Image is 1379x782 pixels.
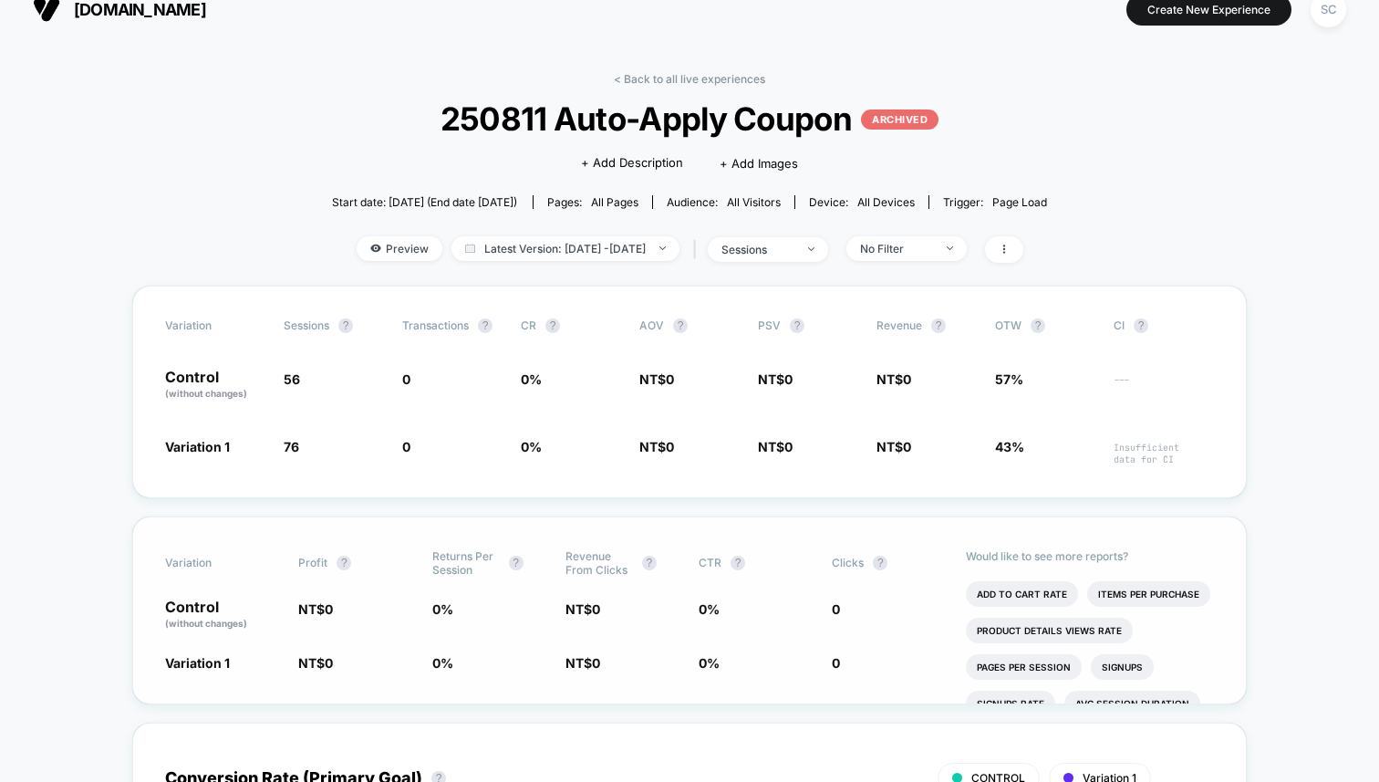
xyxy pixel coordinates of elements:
span: Profit [298,556,327,569]
li: Avg Session Duration [1064,691,1200,716]
button: ? [790,318,804,333]
li: Items Per Purchase [1087,581,1210,607]
p: Control [165,370,265,401]
span: Revenue [876,318,922,332]
span: 0 [592,655,600,671]
span: 0 [402,371,410,387]
span: Preview [357,236,442,261]
span: PSV [758,318,781,332]
button: ? [478,318,493,333]
span: Revenue From Clicks [565,549,633,577]
span: Latest Version: [DATE] - [DATE] [451,236,679,261]
span: NT$ [565,655,600,671]
img: end [659,246,666,250]
span: 0 [903,439,911,454]
span: 0 [666,439,674,454]
span: NT$ [565,601,600,617]
div: Audience: [667,195,781,209]
span: 0 [903,371,911,387]
span: NT$ [758,371,793,387]
button: ? [509,556,524,570]
span: + Add Images [720,156,798,171]
span: (without changes) [165,618,247,629]
button: ? [931,318,946,333]
span: 0 [325,655,333,671]
span: Variation 1 [165,655,230,671]
button: ? [1031,318,1045,333]
span: NT$ [876,371,911,387]
span: Clicks [832,556,864,569]
div: No Filter [860,242,933,255]
img: end [947,246,953,250]
span: 0 [784,371,793,387]
span: NT$ [876,439,911,454]
span: Variation 1 [165,439,230,454]
span: CI [1114,318,1214,333]
img: calendar [465,244,475,253]
span: all pages [591,195,638,209]
span: + Add Description [581,154,683,172]
button: ? [545,318,560,333]
span: Insufficient data for CI [1114,442,1214,465]
span: Returns Per Session [432,549,500,577]
span: 0 % [432,601,453,617]
p: Control [165,600,280,631]
span: 0 % [521,371,542,387]
button: ? [731,556,745,570]
button: ? [673,318,688,333]
p: Would like to see more reports? [966,549,1215,563]
li: Add To Cart Rate [966,581,1078,607]
li: Signups Rate [966,691,1055,716]
span: NT$ [758,439,793,454]
span: 43% [995,439,1024,454]
span: 0 [784,439,793,454]
button: ? [338,318,353,333]
span: Page Load [992,195,1047,209]
span: 0 [832,601,840,617]
span: 57% [995,371,1023,387]
span: NT$ [298,655,333,671]
button: ? [1134,318,1148,333]
div: Trigger: [943,195,1047,209]
span: 250811 Auto-Apply Coupon [368,99,1011,138]
span: Start date: [DATE] (End date [DATE]) [332,195,517,209]
span: Variation [165,318,265,333]
span: (without changes) [165,388,247,399]
span: NT$ [298,601,333,617]
span: Variation [165,549,265,577]
span: 56 [284,371,300,387]
span: All Visitors [727,195,781,209]
span: 0 % [699,601,720,617]
span: 0 [832,655,840,671]
div: sessions [721,243,794,256]
span: NT$ [639,371,674,387]
button: ? [873,556,887,570]
a: < Back to all live experiences [614,72,765,86]
div: Pages: [547,195,638,209]
span: 0 [325,601,333,617]
span: all devices [857,195,915,209]
span: Device: [794,195,928,209]
img: end [808,247,814,251]
span: 0 [402,439,410,454]
span: OTW [995,318,1095,333]
span: 0 [666,371,674,387]
p: ARCHIVED [861,109,938,130]
button: ? [642,556,657,570]
span: 0 % [699,655,720,671]
li: Pages Per Session [966,654,1082,680]
li: Signups [1091,654,1154,680]
span: | [689,236,708,263]
span: 0 % [432,655,453,671]
span: AOV [639,318,664,332]
button: ? [337,556,351,570]
span: 0 [592,601,600,617]
li: Product Details Views Rate [966,618,1133,643]
span: CR [521,318,536,332]
span: Transactions [402,318,469,332]
span: --- [1114,374,1214,401]
span: NT$ [639,439,674,454]
span: CTR [699,556,721,569]
span: Sessions [284,318,329,332]
span: 0 % [521,439,542,454]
